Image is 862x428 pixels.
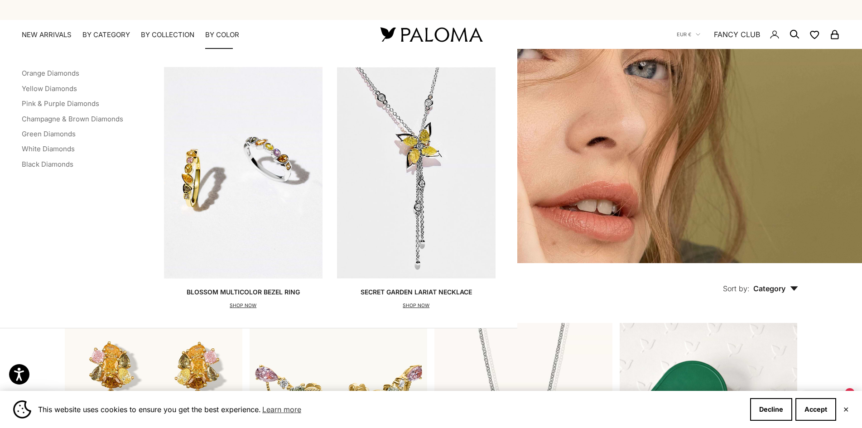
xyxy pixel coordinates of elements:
[38,403,743,416] span: This website uses cookies to ensure you get the best experience.
[22,115,123,123] a: Champagne & Brown Diamonds
[714,29,760,40] a: FANCY CLUB
[361,288,472,297] p: Secret Garden Lariat Necklace
[22,30,72,39] a: NEW ARRIVALS
[187,288,300,297] p: Blossom Multicolor Bezel Ring
[261,403,303,416] a: Learn more
[753,284,798,293] span: Category
[141,30,194,39] summary: By Collection
[187,301,300,310] p: SHOP NOW
[702,263,819,301] button: Sort by: Category
[337,67,496,310] a: Secret Garden Lariat NecklaceSHOP NOW
[22,99,99,108] a: Pink & Purple Diamonds
[677,20,840,49] nav: Secondary navigation
[13,400,31,418] img: Cookie banner
[361,301,472,310] p: SHOP NOW
[22,84,77,93] a: Yellow Diamonds
[82,30,130,39] summary: By Category
[22,30,359,39] nav: Primary navigation
[843,407,849,412] button: Close
[677,30,700,38] button: EUR €
[750,398,792,421] button: Decline
[205,30,239,39] summary: By Color
[677,30,691,38] span: EUR €
[164,67,323,310] a: Blossom Multicolor Bezel RingSHOP NOW
[22,130,76,138] a: Green Diamonds
[795,398,836,421] button: Accept
[22,144,75,153] a: White Diamonds
[22,69,79,77] a: Orange Diamonds
[22,160,73,168] a: Black Diamonds
[723,284,750,293] span: Sort by:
